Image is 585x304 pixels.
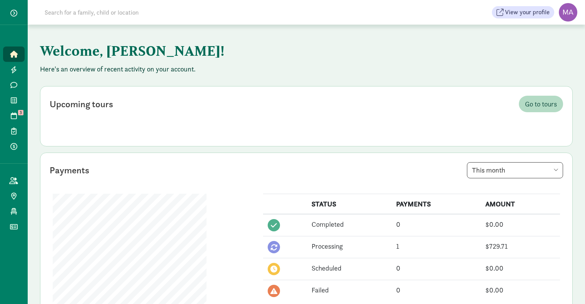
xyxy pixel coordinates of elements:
a: Go to tours [519,96,563,112]
th: AMOUNT [481,194,560,214]
div: Failed [312,285,387,295]
div: 0 [396,219,476,229]
div: $0.00 [485,285,555,295]
div: $729.71 [485,241,555,251]
a: 3 [3,108,25,123]
th: PAYMENTS [392,194,481,214]
span: Go to tours [525,99,557,109]
div: 0 [396,263,476,273]
div: $0.00 [485,263,555,273]
div: Completed [312,219,387,229]
div: Upcoming tours [50,97,113,111]
button: View your profile [492,6,554,18]
div: Scheduled [312,263,387,273]
span: View your profile [505,8,550,17]
div: 1 [396,241,476,251]
p: Here's an overview of recent activity on your account. [40,65,573,74]
th: STATUS [307,194,392,214]
div: Payments [50,163,89,177]
h1: Welcome, [PERSON_NAME]! [40,37,421,65]
div: $0.00 [485,219,555,229]
div: Processing [312,241,387,251]
input: Search for a family, child or location [40,5,256,20]
span: 3 [18,110,23,115]
div: 0 [396,285,476,295]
